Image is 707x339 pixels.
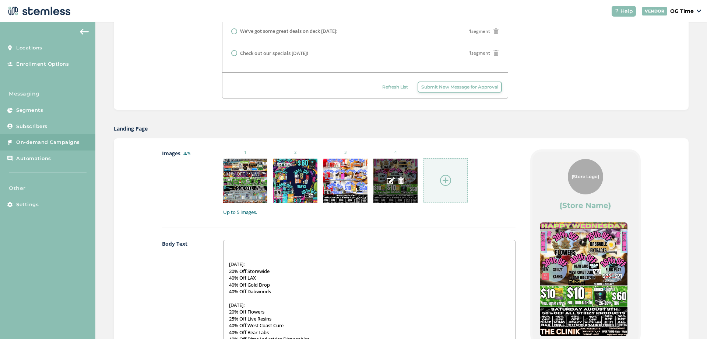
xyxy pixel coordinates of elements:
[273,149,317,156] small: 2
[229,302,509,308] p: [DATE]:
[229,322,509,329] p: 40% Off West Coast Cure
[229,268,509,274] p: 20% Off Storewide
[469,50,471,56] strong: 1
[469,50,490,56] span: segment
[240,50,308,57] label: Check out our specials [DATE]!
[16,139,80,146] span: On-demand Campaigns
[162,149,209,216] label: Images
[620,7,633,15] span: Help
[469,72,471,78] strong: 1
[571,173,599,180] span: {Store Logo}
[670,304,707,339] iframe: Chat Widget
[16,201,39,208] span: Settings
[16,107,43,114] span: Segments
[229,274,509,281] p: 40% Off LAX
[16,155,51,162] span: Automations
[559,200,611,211] label: {Store Name}
[697,10,701,13] img: icon_down-arrow-small-66adaf34.svg
[80,29,89,35] img: icon-arrow-back-accent-c549486e.svg
[379,82,412,93] button: Refresh List
[16,123,48,130] span: Subscribers
[398,177,404,184] img: icon-trash-fat-white-4524e9a1.svg
[469,28,471,34] strong: 1
[440,175,451,186] img: icon-circle-plus-45441306.svg
[229,308,509,315] p: 20% Off Flowers
[421,84,498,90] span: Submit New Message for Approval
[114,125,148,132] label: Landing Page
[323,159,367,203] img: 9k=
[240,72,414,79] label: Thank you for being a valued customer! We've got your insider specials here:
[223,159,267,203] img: 2Q==
[240,28,338,35] label: We've got some great deals on deck [DATE]:
[540,222,627,336] img: 9k=
[418,82,502,93] button: Submit New Message for Approval
[229,329,509,336] p: 40% Off Bear Labs
[16,60,69,68] span: Enrollment Options
[6,4,71,18] img: logo-dark-0685b13c.svg
[469,72,490,79] span: segment
[229,281,509,288] p: 40% Off Gold Drop
[229,261,509,267] p: [DATE]:
[223,209,515,216] label: Up to 5 images.
[373,149,418,156] small: 4
[229,315,509,322] p: 25% Off Live Resins
[323,149,367,156] small: 3
[469,28,490,35] span: segment
[183,150,190,157] label: 4/5
[229,288,509,295] p: 40% Off Dabwoods
[273,159,317,203] img: Z
[615,9,619,13] img: icon-help-white-03924b79.svg
[16,44,42,52] span: Locations
[387,177,395,185] img: icon-edit-fat-white-3c606344.svg
[642,7,667,15] div: VENDOR
[223,149,267,156] small: 1
[382,84,408,90] span: Refresh List
[670,7,694,15] p: OG Time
